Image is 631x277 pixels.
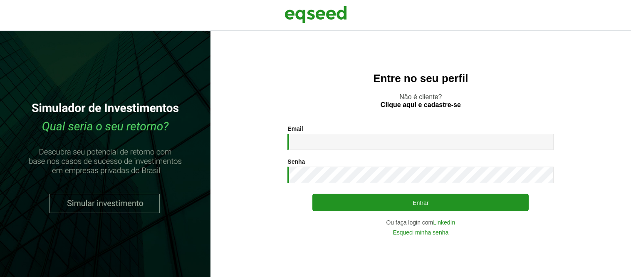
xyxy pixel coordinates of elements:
[285,4,347,25] img: EqSeed Logo
[433,220,455,225] a: LinkedIn
[287,159,305,165] label: Senha
[287,126,303,132] label: Email
[227,93,614,109] p: Não é cliente?
[381,102,461,108] a: Clique aqui e cadastre-se
[312,194,529,211] button: Entrar
[227,72,614,85] h2: Entre no seu perfil
[287,220,554,225] div: Ou faça login com
[393,230,448,235] a: Esqueci minha senha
